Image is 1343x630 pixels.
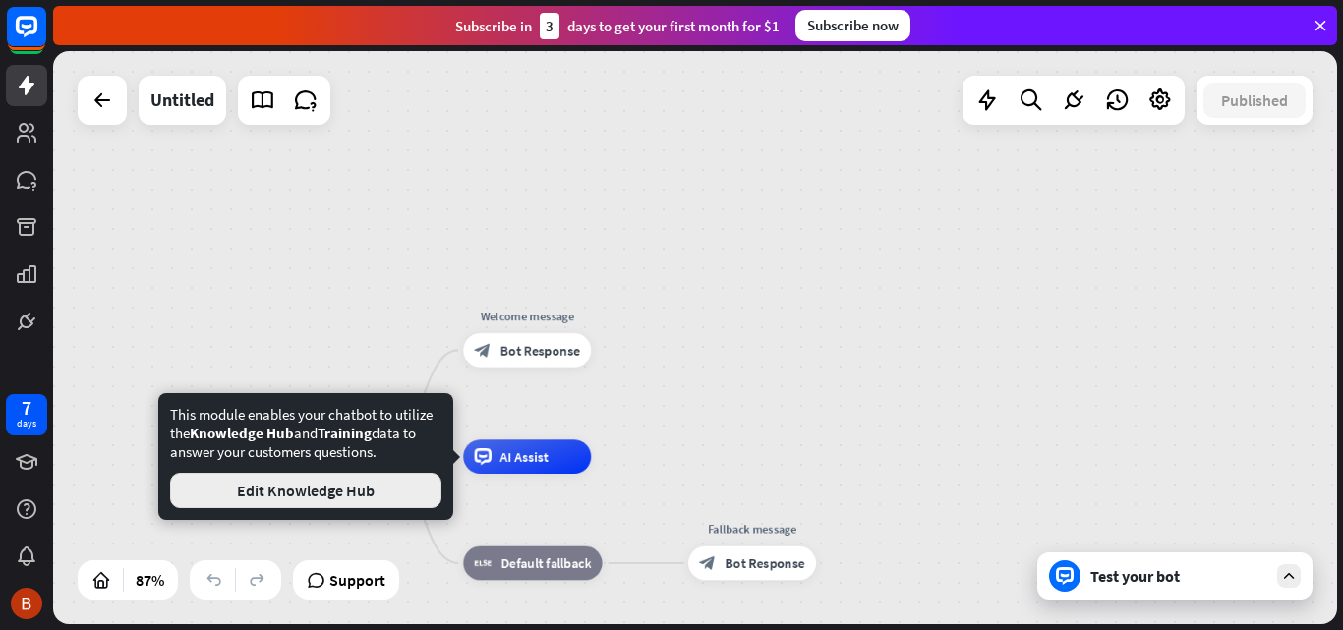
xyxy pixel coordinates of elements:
i: block_bot_response [699,554,716,571]
span: Bot Response [725,554,804,571]
div: 7 [22,399,31,417]
span: Knowledge Hub [190,424,294,442]
i: block_bot_response [475,342,492,359]
span: Training [318,424,372,442]
button: Open LiveChat chat widget [16,8,75,67]
i: block_fallback [475,554,493,571]
div: Subscribe in days to get your first month for $1 [455,13,780,39]
button: Published [1203,83,1306,118]
div: 87% [130,564,170,596]
span: Bot Response [500,342,580,359]
button: Edit Knowledge Hub [170,473,441,508]
div: Test your bot [1090,566,1267,586]
div: This module enables your chatbot to utilize the and data to answer your customers questions. [170,405,441,508]
span: AI Assist [500,448,549,465]
div: Fallback message [675,521,829,538]
a: 7 days [6,394,47,435]
div: Welcome message [450,308,604,324]
div: Untitled [150,76,214,125]
span: Default fallback [500,554,591,571]
div: Subscribe now [795,10,910,41]
span: Support [329,564,385,596]
div: days [17,417,36,430]
div: 3 [540,13,559,39]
